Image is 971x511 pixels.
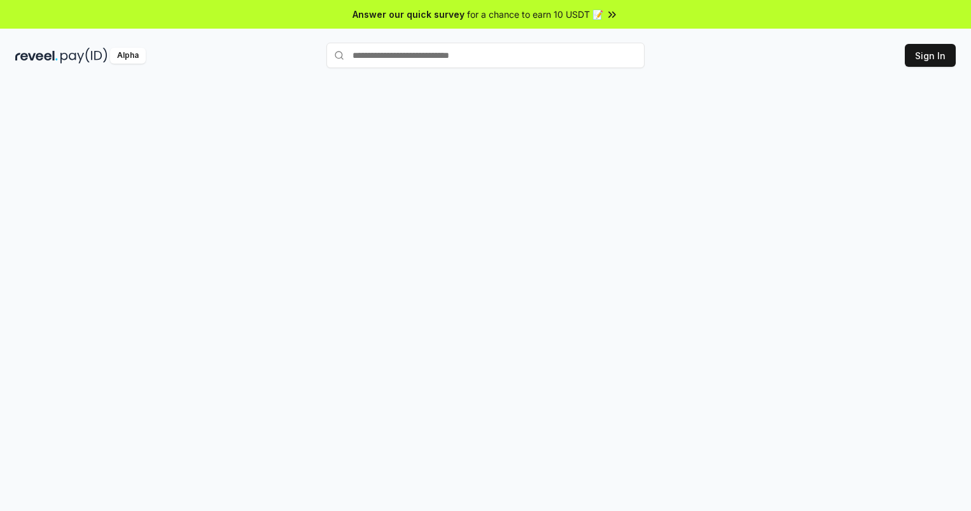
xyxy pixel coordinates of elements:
div: Alpha [110,48,146,64]
button: Sign In [905,44,956,67]
span: for a chance to earn 10 USDT 📝 [467,8,603,21]
span: Answer our quick survey [353,8,465,21]
img: reveel_dark [15,48,58,64]
img: pay_id [60,48,108,64]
